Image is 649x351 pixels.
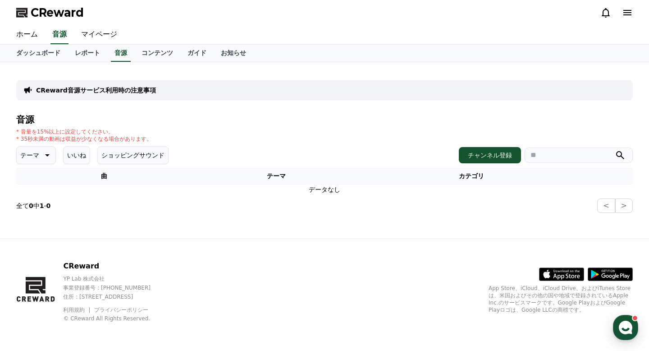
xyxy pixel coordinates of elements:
[489,285,633,314] p: App Store、iCloud、iCloud Drive、およびiTunes Storeは、米国およびその他の国や地域で登録されているApple Inc.のサービスマークです。Google P...
[63,275,168,282] p: YP Lab 株式会社
[63,146,90,164] button: いいね
[63,284,168,291] p: 事業登録番号 : [PHONE_NUMBER]
[16,115,633,125] h4: 音源
[9,45,68,62] a: ダッシュボード
[63,261,168,272] p: CReward
[180,45,214,62] a: ガイド
[94,307,148,313] a: プライバシーポリシー
[23,290,39,297] span: Home
[68,45,107,62] a: レポート
[116,276,173,299] a: Settings
[29,202,33,209] strong: 0
[40,202,44,209] strong: 1
[75,290,101,297] span: Messages
[20,149,39,162] p: テーマ
[214,45,253,62] a: お知らせ
[16,201,50,210] p: 全て 中 -
[192,168,360,185] th: テーマ
[3,276,59,299] a: Home
[16,146,56,164] button: テーマ
[59,276,116,299] a: Messages
[31,5,84,20] span: CReward
[134,45,180,62] a: コンテンツ
[16,135,152,143] p: * 35秒未満の動画は収益が少なくなる場合があります。
[597,199,615,213] button: <
[74,25,124,44] a: マイページ
[615,199,633,213] button: >
[16,185,633,195] td: データなし
[9,25,45,44] a: ホーム
[63,307,91,313] a: 利用規約
[16,128,152,135] p: * 音量を15%以上に設定してください。
[361,168,582,185] th: カテゴリ
[16,168,192,185] th: 曲
[46,202,51,209] strong: 0
[97,146,169,164] button: ショッピングサウンド
[63,315,168,322] p: © CReward All Rights Reserved.
[459,147,521,163] button: チャンネル登録
[36,86,156,95] a: CReward音源サービス利用時の注意事項
[63,293,168,300] p: 住所 : [STREET_ADDRESS]
[16,5,84,20] a: CReward
[111,45,131,62] a: 音源
[133,290,155,297] span: Settings
[50,25,69,44] a: 音源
